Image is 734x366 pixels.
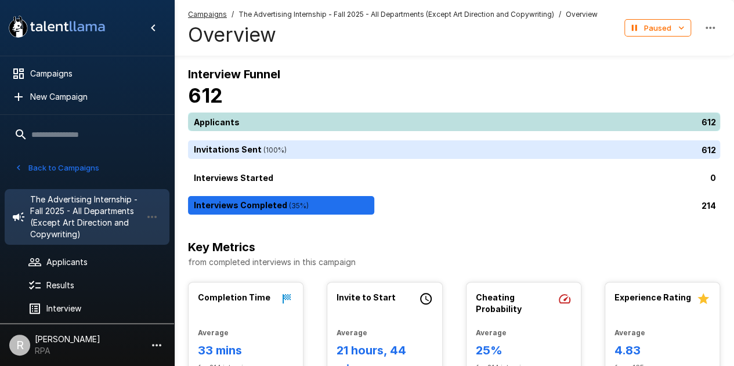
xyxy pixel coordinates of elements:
u: Campaigns [188,10,227,19]
b: Completion Time [198,292,270,302]
b: Invite to Start [337,292,396,302]
p: 0 [710,172,716,184]
b: 612 [188,84,223,107]
h6: 4.83 [614,341,710,360]
span: The Advertising Internship - Fall 2025 - All Departments (Except Art Direction and Copywriting) [238,9,554,20]
h4: Overview [188,23,598,47]
b: Average [476,328,507,337]
span: Overview [566,9,598,20]
span: / [559,9,561,20]
b: Cheating Probability [476,292,522,314]
h6: 33 mins [198,341,294,360]
b: Key Metrics [188,240,255,254]
p: 612 [702,116,716,128]
b: Average [337,328,367,337]
p: 612 [702,144,716,156]
b: Interview Funnel [188,67,280,81]
b: Average [198,328,229,337]
button: Paused [624,19,691,37]
span: / [232,9,234,20]
b: Experience Rating [614,292,691,302]
b: Average [614,328,645,337]
p: from completed interviews in this campaign [188,256,720,268]
h6: 25% [476,341,572,360]
p: 214 [702,200,716,212]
